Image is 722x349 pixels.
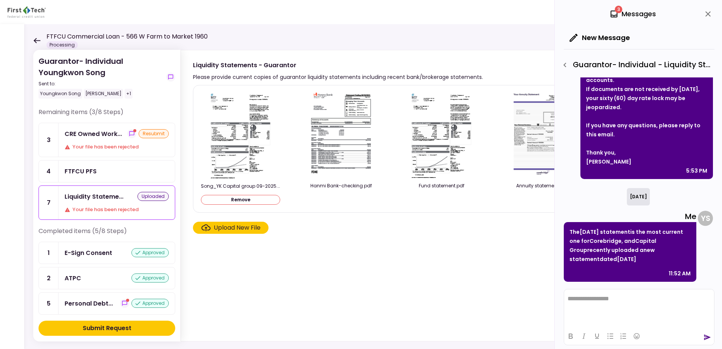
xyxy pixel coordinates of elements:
div: Your file has been rejected [65,143,169,151]
a: 1E-Sign Consentapproved [39,242,175,264]
div: 5:53 PM [686,166,707,175]
button: show-messages [166,73,175,82]
div: Remaining items (3/8 Steps) [39,108,175,123]
div: +1 [125,89,133,99]
div: 2 [39,267,59,289]
div: [PERSON_NAME] [586,157,707,166]
button: send [703,334,711,341]
div: approved [131,273,169,283]
div: E-Sign Consent [65,248,112,258]
div: Y S [698,211,713,226]
div: Completed items (5/8 Steps) [39,227,175,242]
span: Click here to upload the required document [193,222,268,234]
div: Guarantor- Individual Youngkwon Song [39,56,163,99]
button: Underline [591,331,603,341]
div: Sent to: [39,80,163,87]
button: Numbered list [617,331,630,341]
div: 11:52 AM [669,269,691,278]
div: Liquidity Statements - GuarantorPlease provide current copies of guarantor liquidity statements i... [180,50,707,341]
div: Youngkwon Song [39,89,82,99]
img: Partner icon [8,6,46,18]
div: FTFCU PFS [65,167,97,176]
div: Messages [609,8,656,20]
div: 5 [39,293,59,314]
button: Italic [577,331,590,341]
div: Fund statement.pdf [402,182,481,189]
div: [DATE] [627,188,650,205]
div: 1 [39,242,59,264]
div: uploaded [137,192,169,201]
div: 7 [39,186,59,219]
div: Processing [46,41,78,49]
div: approved [131,299,169,308]
div: Guarantor- Individual - Liquidity Statements - Guarantor [558,59,714,71]
a: 5Personal Debt Scheduleshow-messagesapproved [39,292,175,315]
button: show-messages [120,299,129,308]
div: [PERSON_NAME] [84,89,123,99]
button: Remove [201,195,280,205]
div: approved [131,248,169,257]
div: Hanmi Bank-checking.pdf [301,182,381,189]
a: 2ATPCapproved [39,267,175,289]
div: resubmit [139,129,169,138]
div: CRE Owned Worksheet [65,129,122,139]
button: Emojis [630,331,643,341]
div: Me [564,211,696,222]
strong: [DATE] statement [580,228,630,236]
div: If documents are not received by [DATE], your sixty (60) day rate lock may be jeopardized. [586,85,707,112]
div: Upload New File [214,223,261,232]
div: Submit Request [83,324,131,333]
div: Annuity statement.pdf [502,182,582,189]
button: Submit Request [39,321,175,336]
div: Liquidity Statements - Guarantor [65,192,123,201]
a: 3CRE Owned Worksheetshow-messagesresubmitYour file has been rejected [39,123,175,157]
button: show-messages [127,129,136,138]
button: close [702,8,714,20]
h1: FTFCU Commercial Loan - 566 W Farm to Market 1960 [46,32,208,41]
div: If you have any questions, please reply to this email. [586,121,707,139]
strong: Corebridge [589,237,622,245]
button: New Message [564,28,636,48]
button: Bold [564,331,577,341]
div: Song_YK Capital group 09-2025.pdf [201,183,280,190]
strong: new statement [569,246,655,263]
div: Please provide current copies of guarantor liquidity statements including recent bank/brokerage s... [193,73,483,82]
a: 7Liquidity Statements - GuarantoruploadedYour file has been rejected [39,185,175,220]
div: ATPC [65,273,81,283]
strong: [DATE] [617,255,636,263]
p: The is the most current one for , and recently uploaded a dated [569,227,691,264]
strong: Incomplete - Please provide updated statements for the Capital Group ([DATE]) and the [GEOGRAPHIC... [586,49,706,84]
button: Bullet list [604,331,617,341]
div: 3 [39,123,59,157]
div: 4 [39,161,59,182]
iframe: Rich Text Area [564,289,714,327]
strong: Capital Group [569,237,656,254]
div: Personal Debt Schedule [65,299,113,308]
span: 3 [615,6,622,13]
a: 4FTFCU PFS [39,160,175,182]
div: Your file has been rejected [65,206,169,213]
div: Liquidity Statements - Guarantor [193,60,483,70]
div: Thank you, [586,148,707,157]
